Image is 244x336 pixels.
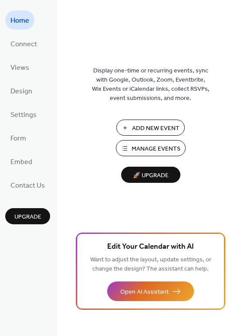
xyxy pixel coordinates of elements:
span: Design [10,85,32,99]
span: Want to adjust the layout, update settings, or change the design? The assistant can help. [90,254,211,275]
a: Design [5,81,37,100]
span: Views [10,61,29,75]
span: Add New Event [132,124,180,133]
button: Open AI Assistant [107,281,194,301]
span: 🚀 Upgrade [126,170,175,182]
span: Display one-time or recurring events, sync with Google, Outlook, Zoom, Eventbrite, Wix Events or ... [92,66,210,103]
a: Settings [5,105,42,124]
a: Home [5,10,34,30]
span: Settings [10,108,37,122]
a: Views [5,58,34,77]
span: Contact Us [10,179,45,193]
span: Form [10,132,26,146]
a: Embed [5,152,37,171]
a: Form [5,128,31,147]
span: Home [10,14,29,28]
span: Open AI Assistant [120,288,169,297]
button: Add New Event [116,120,185,136]
span: Manage Events [132,144,180,154]
span: Embed [10,155,32,169]
button: 🚀 Upgrade [121,167,180,183]
button: Manage Events [116,140,186,156]
span: Upgrade [14,213,41,222]
a: Contact Us [5,175,50,195]
button: Upgrade [5,208,50,224]
span: Connect [10,38,37,51]
span: Edit Your Calendar with AI [107,241,194,253]
a: Connect [5,34,42,53]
